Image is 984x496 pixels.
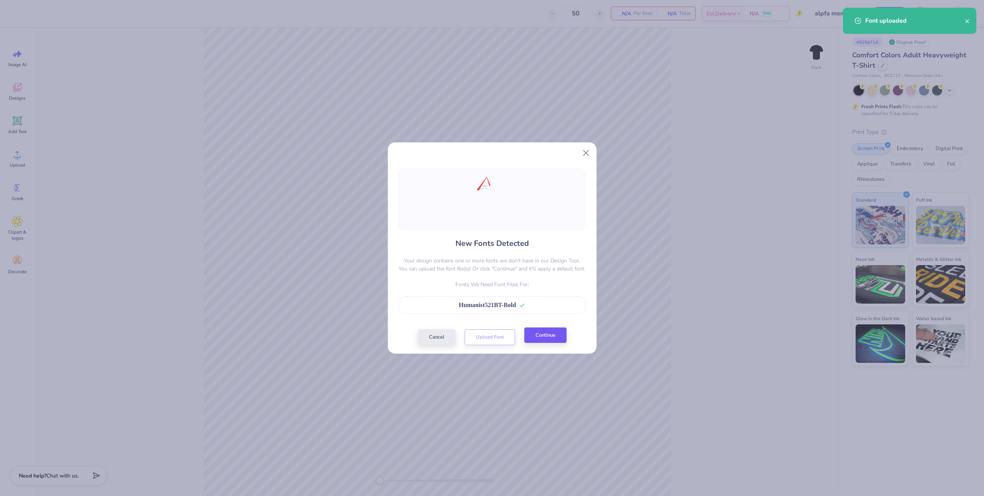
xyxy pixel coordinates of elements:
[865,16,965,25] div: Font uploaded
[418,329,455,345] button: Cancel
[399,281,585,289] p: Fonts We Need Font Files For:
[399,257,585,273] p: Your design contains one or more fonts we don't have in our Design Tool. You can upload the font ...
[459,302,516,308] span: Humanist521BT-Bold
[524,327,567,343] button: Continue
[965,16,970,25] button: close
[455,238,529,249] h4: New Fonts Detected
[578,146,593,160] button: Close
